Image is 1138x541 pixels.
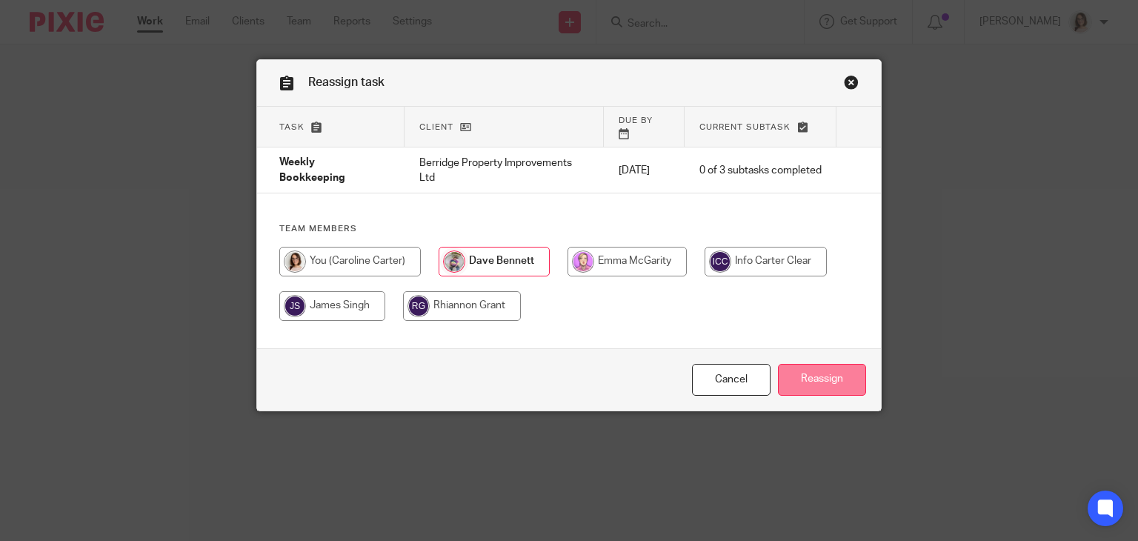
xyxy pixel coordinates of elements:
span: Task [279,123,305,131]
a: Close this dialog window [844,75,859,95]
td: 0 of 3 subtasks completed [685,147,836,193]
span: Due by [619,116,653,125]
span: Client [419,123,453,131]
span: Weekly Bookkeeping [279,158,345,184]
span: Current subtask [699,123,791,131]
p: [DATE] [619,163,671,178]
a: Close this dialog window [692,364,771,396]
h4: Team members [279,223,859,235]
p: Berridge Property Improvements Ltd [419,156,589,186]
input: Reassign [778,364,866,396]
span: Reassign task [308,76,385,88]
